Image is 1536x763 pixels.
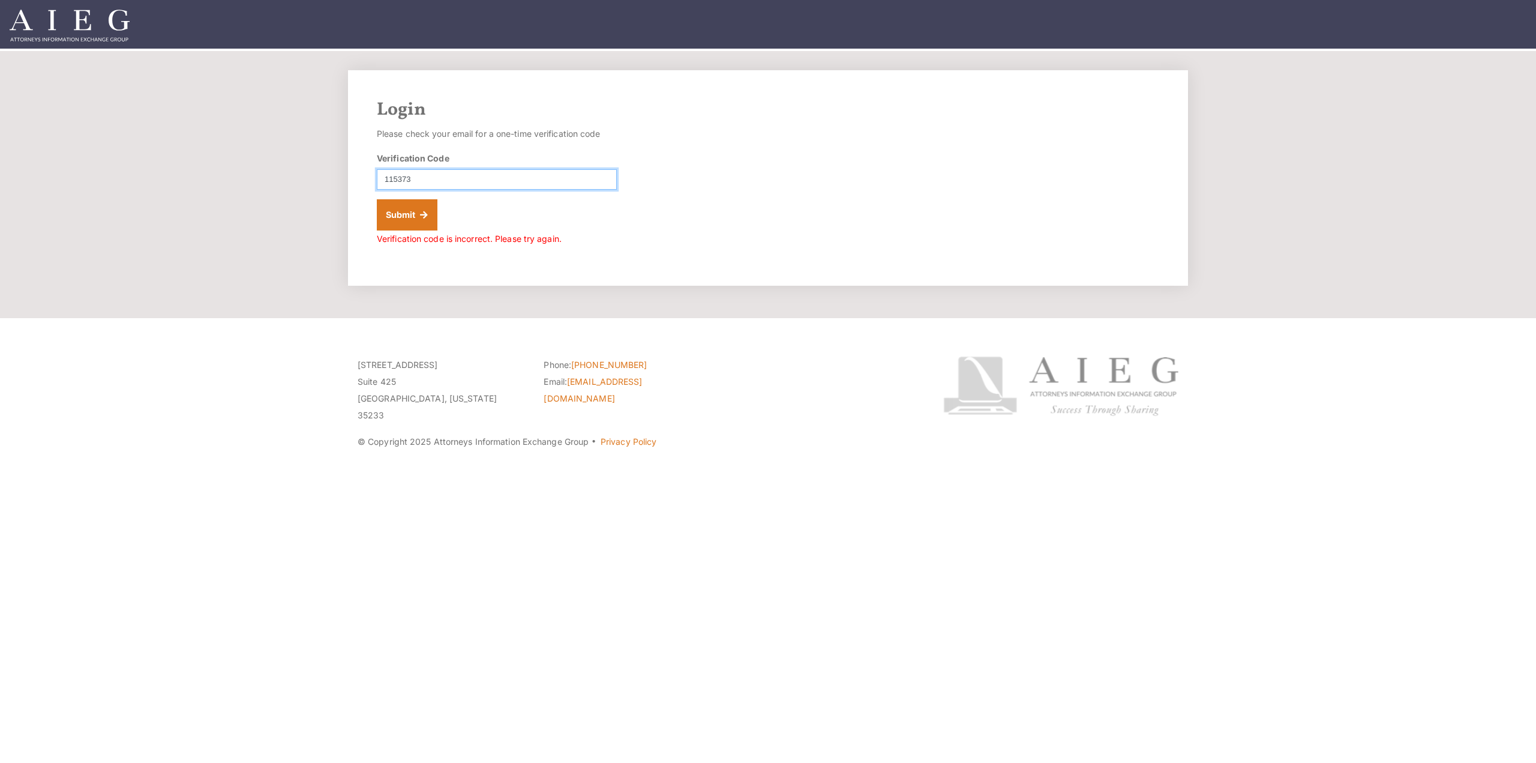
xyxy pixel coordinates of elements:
[377,125,617,142] p: Please check your email for a one-time verification code
[544,376,642,403] a: [EMAIL_ADDRESS][DOMAIN_NAME]
[377,234,562,244] span: Verification code is incorrect. Please try again.
[544,357,712,373] li: Phone:
[377,152,449,164] label: Verification Code
[544,373,712,407] li: Email:
[377,99,1159,121] h2: Login
[358,433,898,450] p: © Copyright 2025 Attorneys Information Exchange Group
[571,360,647,370] a: [PHONE_NUMBER]
[358,357,526,424] p: [STREET_ADDRESS] Suite 425 [GEOGRAPHIC_DATA], [US_STATE] 35233
[377,199,437,231] button: Submit
[10,10,130,41] img: Attorneys Information Exchange Group
[943,357,1178,416] img: Attorneys Information Exchange Group logo
[601,436,656,447] a: Privacy Policy
[591,441,596,447] span: ·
